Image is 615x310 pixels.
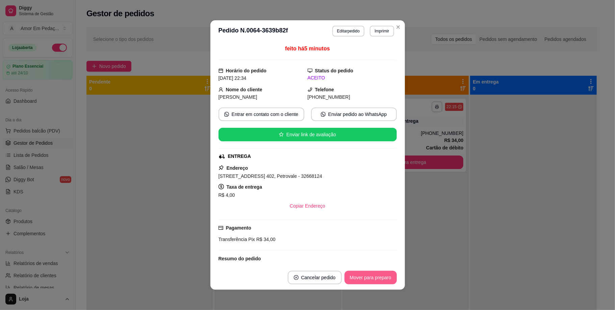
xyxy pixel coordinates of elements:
span: user [219,87,223,92]
strong: Status do pedido [315,68,354,73]
strong: Endereço [227,165,248,171]
span: R$ 4,00 [219,192,235,198]
span: feito há 5 minutos [285,46,330,51]
button: Imprimir [370,26,394,37]
strong: Telefone [315,87,334,92]
strong: Resumo do pedido [219,256,261,261]
strong: Horário do pedido [226,68,267,73]
span: [DATE] 22:34 [219,75,247,81]
span: credit-card [219,225,223,230]
button: Editarpedido [332,26,364,37]
button: close-circleCancelar pedido [288,271,342,284]
div: ACEITO [308,74,397,81]
button: whats-appEntrar em contato com o cliente [219,108,304,121]
span: dollar [219,184,224,189]
button: whats-appEnviar pedido ao WhatsApp [311,108,397,121]
strong: Nome do cliente [226,87,262,92]
span: whats-app [321,112,326,117]
span: [STREET_ADDRESS] 402, Petrovale - 32668124 [219,173,322,179]
button: Mover para preparo [344,271,397,284]
strong: Pagamento [226,225,251,231]
strong: Taxa de entrega [227,184,262,190]
span: close-circle [294,275,299,280]
span: calendar [219,68,223,73]
div: ENTREGA [228,153,251,160]
span: R$ 34,00 [255,237,276,242]
span: pushpin [219,165,224,170]
span: Transferência Pix [219,237,255,242]
button: starEnviar link de avaliação [219,128,397,141]
h3: Pedido N. 0064-3639b82f [219,26,288,37]
button: Close [393,22,404,32]
span: whats-app [224,112,229,117]
span: [PHONE_NUMBER] [308,94,350,100]
span: [PERSON_NAME] [219,94,257,100]
span: star [279,132,284,137]
span: desktop [308,68,312,73]
button: Copiar Endereço [284,199,331,213]
span: phone [308,87,312,92]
